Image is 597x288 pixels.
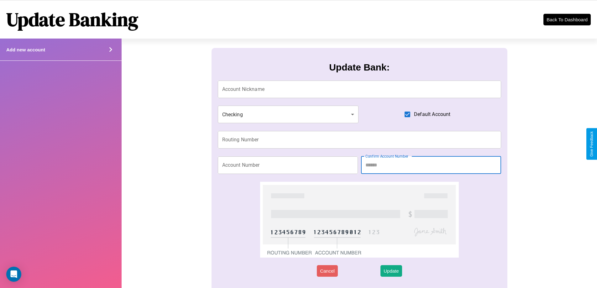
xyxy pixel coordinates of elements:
[329,62,390,73] h3: Update Bank:
[6,267,21,282] div: Open Intercom Messenger
[260,182,458,258] img: check
[380,265,402,277] button: Update
[6,47,45,52] h4: Add new account
[589,131,594,157] div: Give Feedback
[365,154,408,159] label: Confirm Account Number
[218,106,359,123] div: Checking
[6,7,138,32] h1: Update Banking
[414,111,450,118] span: Default Account
[543,14,591,25] button: Back To Dashboard
[317,265,338,277] button: Cancel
